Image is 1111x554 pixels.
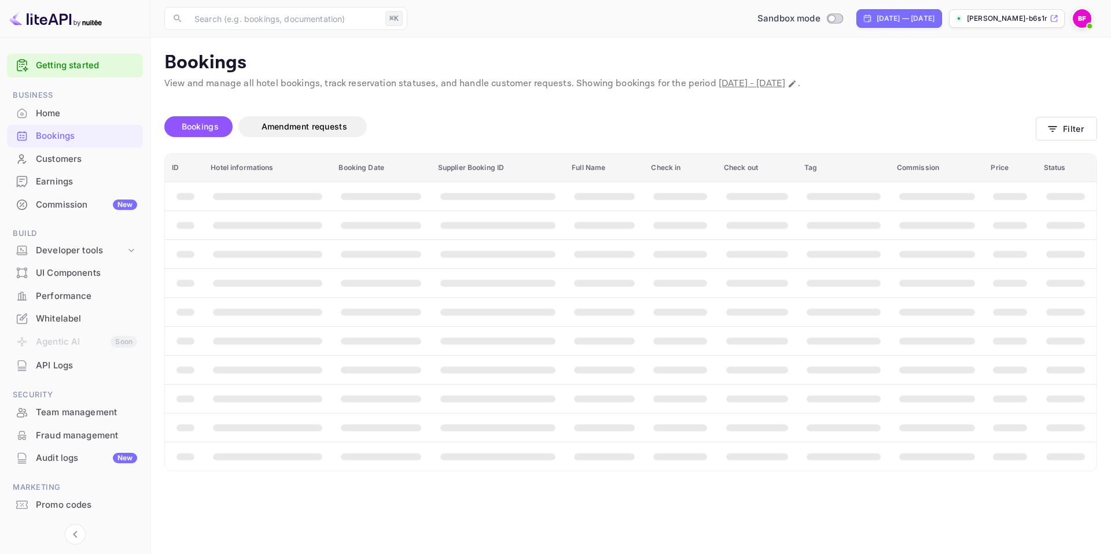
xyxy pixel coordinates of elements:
div: Team management [36,406,137,419]
span: Sandbox mode [757,12,821,25]
div: Fraud management [7,424,143,447]
div: CommissionNew [7,194,143,216]
p: Bookings [164,51,1097,75]
th: ID [165,154,204,182]
th: Check in [644,154,716,182]
a: API Logs [7,354,143,376]
div: Commission [36,198,137,212]
th: Full Name [565,154,644,182]
th: Tag [797,154,890,182]
div: [DATE] — [DATE] [877,13,935,24]
a: UI Components [7,262,143,283]
p: [PERSON_NAME]-b6s1r.n... [967,13,1047,24]
div: ⌘K [385,11,403,26]
div: Audit logs [36,452,137,465]
div: Bookings [7,125,143,147]
div: Promo codes [36,498,137,512]
span: Marketing [7,481,143,494]
div: Developer tools [36,244,126,257]
span: Amendment requests [262,121,347,131]
button: Filter [1036,117,1097,141]
p: View and manage all hotel bookings, track reservation statuses, and handle customer requests. Sho... [164,77,1097,91]
div: Audit logsNew [7,447,143,470]
div: Developer tools [7,241,143,261]
th: Status [1037,154,1097,182]
img: Brandon Franke [1073,9,1091,28]
input: Search (e.g. bookings, documentation) [187,7,381,30]
span: Build [7,227,143,240]
span: Business [7,89,143,102]
th: Hotel informations [204,154,332,182]
a: CommissionNew [7,194,143,215]
div: Bookings [36,130,137,143]
table: booking table [165,154,1097,471]
div: Earnings [7,171,143,193]
th: Booking Date [332,154,431,182]
a: Getting started [36,59,137,72]
span: [DATE] - [DATE] [719,77,785,90]
div: Whitelabel [7,308,143,330]
div: API Logs [7,354,143,377]
div: Home [7,102,143,125]
div: New [113,453,137,463]
div: Whitelabel [36,312,137,326]
div: UI Components [7,262,143,285]
div: account-settings tabs [164,116,1036,137]
div: Home [36,107,137,120]
div: Performance [7,285,143,308]
th: Check out [717,154,797,182]
a: Audit logsNew [7,447,143,468]
a: Performance [7,285,143,306]
a: Promo codes [7,494,143,515]
div: UI Components [36,267,137,280]
div: Switch to Production mode [753,12,847,25]
span: Bookings [182,121,219,131]
a: Home [7,102,143,124]
div: Promo codes [7,494,143,516]
a: Bookings [7,125,143,146]
button: Change date range [786,78,798,90]
th: Commission [890,154,984,182]
span: Security [7,389,143,401]
div: New [113,200,137,210]
div: Team management [7,401,143,424]
div: Earnings [36,175,137,189]
a: Earnings [7,171,143,192]
div: Customers [7,148,143,171]
th: Supplier Booking ID [431,154,565,182]
a: Customers [7,148,143,169]
div: Getting started [7,54,143,77]
div: API Logs [36,359,137,372]
button: Collapse navigation [65,524,86,545]
div: Customers [36,153,137,166]
th: Price [984,154,1036,182]
a: Fraud management [7,424,143,446]
div: Performance [36,290,137,303]
a: Team management [7,401,143,423]
div: Fraud management [36,429,137,442]
img: LiteAPI logo [9,9,102,28]
a: Whitelabel [7,308,143,329]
